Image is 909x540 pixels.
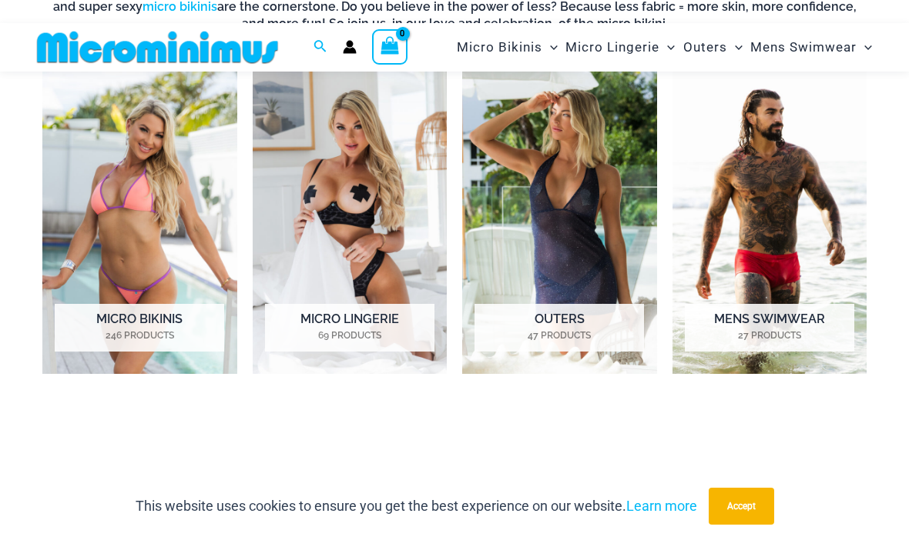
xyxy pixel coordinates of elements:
[685,304,854,352] h2: Mens Swimwear
[55,328,224,342] mark: 246 Products
[542,28,558,67] span: Menu Toggle
[42,415,867,530] iframe: TrustedSite Certified
[750,28,857,67] span: Mens Swimwear
[31,30,284,65] img: MM SHOP LOGO FLAT
[253,72,448,374] a: Visit product category Micro Lingerie
[683,28,727,67] span: Outers
[314,38,327,57] a: Search icon link
[673,72,867,374] a: Visit product category Mens Swimwear
[685,328,854,342] mark: 27 Products
[265,304,434,352] h2: Micro Lingerie
[457,28,542,67] span: Micro Bikinis
[265,328,434,342] mark: 69 Products
[343,40,357,54] a: Account icon link
[55,304,224,352] h2: Micro Bikinis
[475,304,644,352] h2: Outers
[453,28,562,67] a: Micro BikinisMenu ToggleMenu Toggle
[42,72,237,374] a: Visit product category Micro Bikinis
[475,328,644,342] mark: 47 Products
[746,28,876,67] a: Mens SwimwearMenu ToggleMenu Toggle
[462,72,657,374] a: Visit product category Outers
[727,28,743,67] span: Menu Toggle
[673,72,867,374] img: Mens Swimwear
[626,498,697,514] a: Learn more
[462,72,657,374] img: Outers
[659,28,675,67] span: Menu Toggle
[42,72,237,374] img: Micro Bikinis
[136,495,697,518] p: This website uses cookies to ensure you get the best experience on our website.
[679,28,746,67] a: OutersMenu ToggleMenu Toggle
[562,28,679,67] a: Micro LingerieMenu ToggleMenu Toggle
[451,25,878,69] nav: Site Navigation
[372,29,408,65] a: View Shopping Cart, empty
[565,28,659,67] span: Micro Lingerie
[857,28,872,67] span: Menu Toggle
[709,488,774,525] button: Accept
[253,72,448,374] img: Micro Lingerie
